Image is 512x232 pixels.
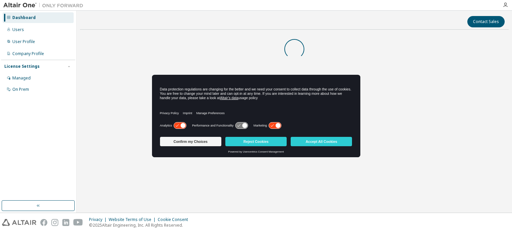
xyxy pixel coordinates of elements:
button: Contact Sales [467,16,505,27]
p: © 2025 Altair Engineering, Inc. All Rights Reserved. [89,222,192,228]
img: facebook.svg [40,219,47,226]
img: youtube.svg [73,219,83,226]
img: altair_logo.svg [2,219,36,226]
div: Privacy [89,217,109,222]
div: Company Profile [12,51,44,56]
div: License Settings [4,64,40,69]
img: Altair One [3,2,87,9]
div: User Profile [12,39,35,44]
div: Dashboard [12,15,36,20]
div: Cookie Consent [158,217,192,222]
img: linkedin.svg [62,219,69,226]
div: Users [12,27,24,32]
div: On Prem [12,87,29,92]
div: Managed [12,75,31,81]
div: Website Terms of Use [109,217,158,222]
img: instagram.svg [51,219,58,226]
